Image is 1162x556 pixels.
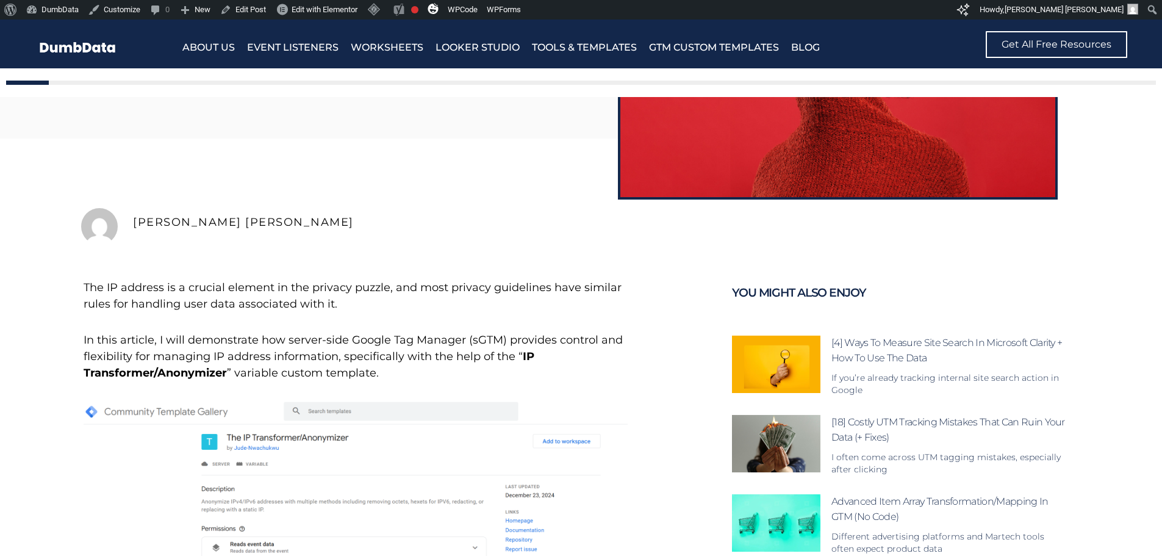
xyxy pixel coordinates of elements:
p: I often come across UTM tagging mistakes, especially after clicking [831,451,1067,475]
a: Advanced Item Array Transformation/Mapping In GTM (No Code) [831,496,1048,522]
p: If you’re already tracking internal site search action in Google [831,372,1067,396]
h6: [PERSON_NAME] [PERSON_NAME] [133,215,1080,229]
img: Picture of Jude Nwachukwu Onyejekwe [81,208,118,245]
span: Edit with Elementor [292,5,357,14]
strong: IP Transformer/Anonymizer [84,350,534,380]
a: Get All Free Resources [986,31,1127,58]
span: Get All Free Resources [1002,40,1111,49]
a: Looker Studio [436,39,520,56]
a: [4] Ways To Measure Site Search In Microsoft Clarity + How To Use The Data [831,337,1062,364]
img: svg+xml;base64,PHN2ZyB4bWxucz0iaHR0cDovL3d3dy53My5vcmcvMjAwMC9zdmciIHZpZXdCb3g9IjAgMCAzMiAzMiI+PG... [428,3,439,14]
div: Focus keyphrase not set [411,6,418,13]
a: GTM Custom Templates [649,39,779,56]
h2: You might also enjoy [732,280,1067,306]
a: [18] Costly UTM Tracking Mistakes That Can Ruin Your Data (+ Fixes) [831,416,1065,443]
a: Worksheets [351,39,423,56]
p: Different advertising platforms and Martech tools often expect product data [831,530,1067,555]
p: In this article, I will demonstrate how server-side Google Tag Manager (sGTM) provides control an... [84,332,628,381]
a: About Us [182,39,235,56]
a: Event Listeners [247,39,339,56]
nav: Menu [182,39,906,56]
a: Blog [791,39,820,56]
a: Tools & Templates [532,39,637,56]
p: The IP address is a crucial element in the privacy puzzle, and most privacy guidelines have simil... [84,280,628,312]
span: [PERSON_NAME] [PERSON_NAME] [1005,5,1124,14]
